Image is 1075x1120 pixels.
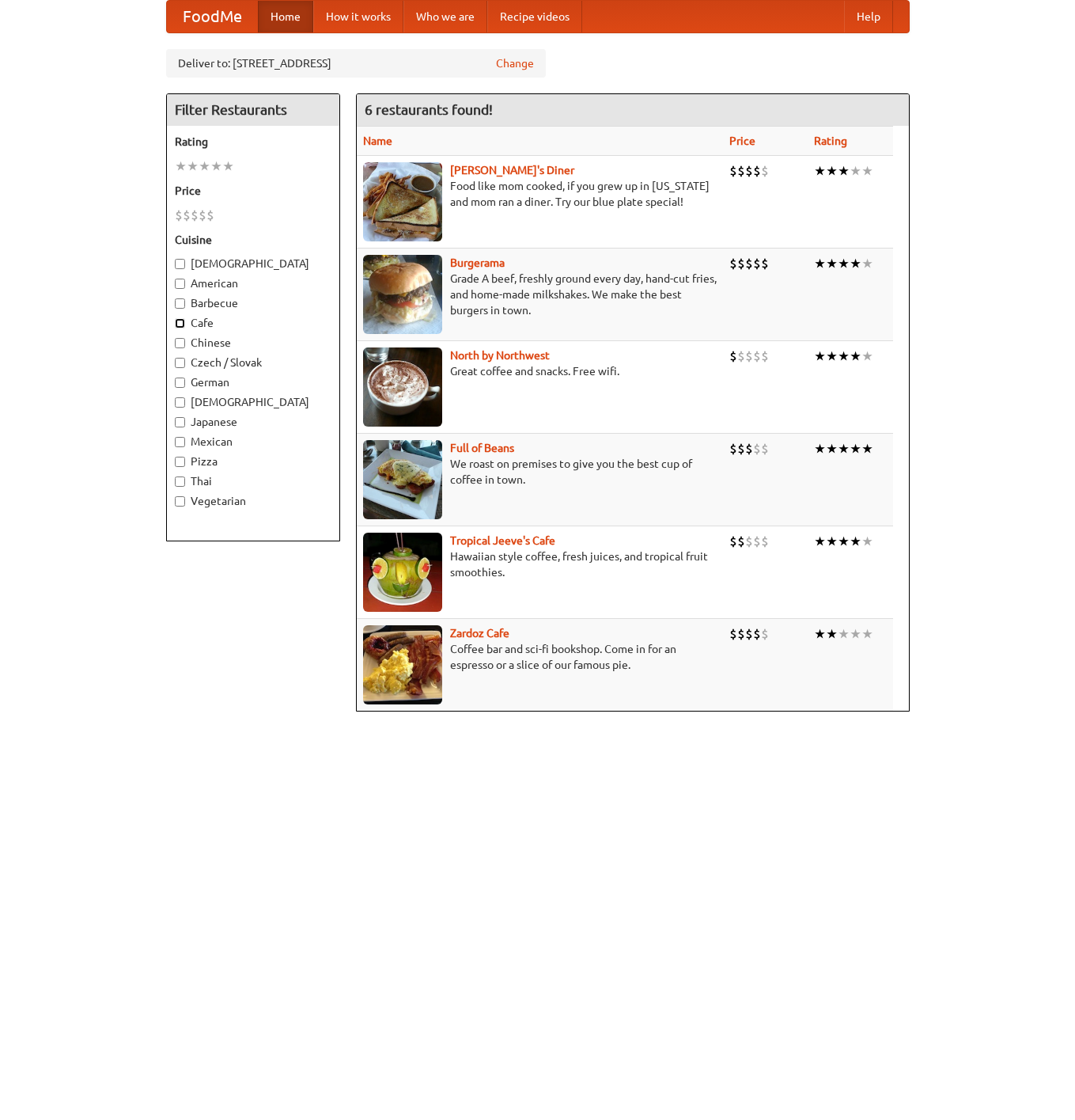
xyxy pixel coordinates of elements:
[826,440,838,457] li: ★
[737,347,745,365] li: $
[199,207,206,224] li: $
[737,533,745,550] li: $
[175,434,331,450] label: Mexican
[450,164,574,177] a: [PERSON_NAME]'s Diner
[175,457,185,467] input: Pizza
[199,158,210,175] li: ★
[761,162,769,180] li: $
[167,1,258,32] a: FoodMe
[175,454,331,469] label: Pizza
[175,232,331,248] h5: Cuisine
[175,338,185,348] input: Chinese
[363,178,717,210] p: Food like mom cooked, if you grew up in [US_STATE] and mom ran a diner. Try our blue plate special!
[826,162,838,180] li: ★
[175,414,331,430] label: Japanese
[363,641,717,673] p: Coffee bar and sci-fi bookshop. Come in for an espresso or a slice of our famous pie.
[363,347,442,427] img: north.jpg
[838,162,850,180] li: ★
[363,162,442,241] img: sallys.jpg
[363,549,717,580] p: Hawaiian style coffee, fresh juices, and tropical fruit smoothies.
[826,533,838,550] li: ★
[737,255,745,272] li: $
[175,134,331,150] h5: Rating
[814,255,826,272] li: ★
[838,440,850,457] li: ★
[761,255,769,272] li: $
[363,135,392,147] a: Name
[850,347,861,365] li: ★
[838,255,850,272] li: ★
[175,378,185,388] input: German
[737,440,745,457] li: $
[210,158,222,175] li: ★
[175,437,185,447] input: Mexican
[175,397,185,408] input: [DEMOGRAPHIC_DATA]
[729,255,737,272] li: $
[450,442,514,454] a: Full of Beans
[753,533,761,550] li: $
[861,162,873,180] li: ★
[175,315,331,331] label: Cafe
[753,440,761,457] li: $
[175,493,331,509] label: Vegetarian
[745,162,753,180] li: $
[838,625,850,643] li: ★
[838,347,850,365] li: ★
[363,456,717,488] p: We roast on premises to give you the best cup of coffee in town.
[363,440,442,519] img: beans.jpg
[850,255,861,272] li: ★
[222,158,234,175] li: ★
[175,335,331,351] label: Chinese
[206,207,214,224] li: $
[761,625,769,643] li: $
[363,363,717,379] p: Great coffee and snacks. Free wifi.
[450,534,555,547] b: Tropical Jeeve's Cafe
[175,259,185,269] input: [DEMOGRAPHIC_DATA]
[363,533,442,612] img: jeeves.jpg
[753,347,761,365] li: $
[844,1,893,32] a: Help
[363,625,442,704] img: zardoz.jpg
[737,162,745,180] li: $
[313,1,403,32] a: How it works
[745,255,753,272] li: $
[496,55,534,71] a: Change
[814,135,847,147] a: Rating
[729,625,737,643] li: $
[403,1,487,32] a: Who we are
[850,625,861,643] li: ★
[745,440,753,457] li: $
[175,417,185,427] input: Japanese
[761,533,769,550] li: $
[861,347,873,365] li: ★
[729,135,755,147] a: Price
[753,625,761,643] li: $
[175,298,185,309] input: Barbecue
[450,627,509,640] b: Zardoz Cafe
[175,158,187,175] li: ★
[814,347,826,365] li: ★
[761,440,769,457] li: $
[191,207,199,224] li: $
[175,476,185,487] input: Thai
[258,1,313,32] a: Home
[450,256,505,269] a: Burgerama
[175,394,331,410] label: [DEMOGRAPHIC_DATA]
[175,358,185,368] input: Czech / Slovak
[167,94,339,126] h4: Filter Restaurants
[175,275,331,291] label: American
[187,158,199,175] li: ★
[814,625,826,643] li: ★
[861,440,873,457] li: ★
[753,255,761,272] li: $
[729,440,737,457] li: $
[175,496,185,507] input: Vegetarian
[861,255,873,272] li: ★
[861,533,873,550] li: ★
[737,625,745,643] li: $
[814,440,826,457] li: ★
[450,349,550,362] a: North by Northwest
